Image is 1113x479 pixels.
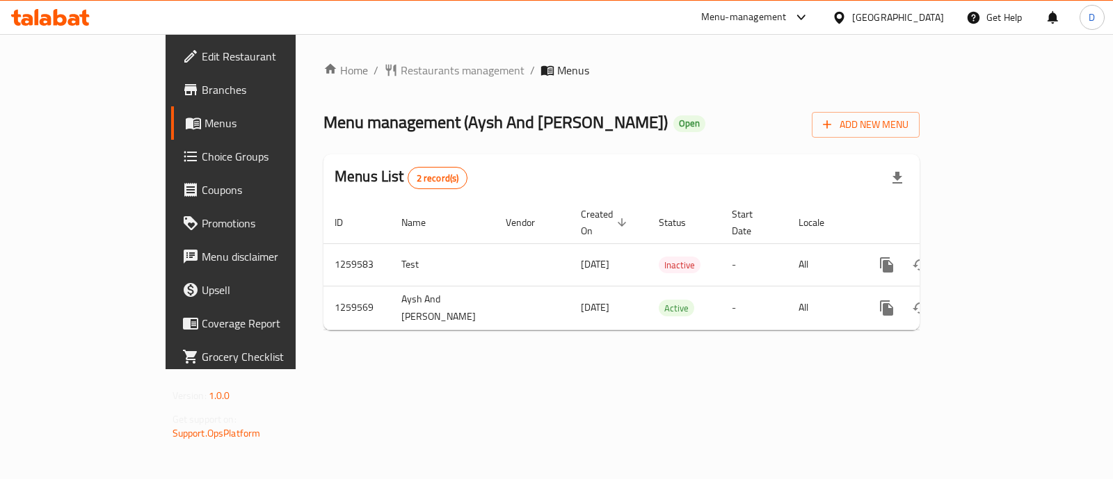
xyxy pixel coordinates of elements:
[173,410,237,428] span: Get support on:
[171,307,351,340] a: Coverage Report
[557,62,589,79] span: Menus
[732,206,771,239] span: Start Date
[173,424,261,442] a: Support.OpsPlatform
[390,243,495,286] td: Test
[799,214,842,231] span: Locale
[859,202,1015,244] th: Actions
[202,315,340,332] span: Coverage Report
[171,73,351,106] a: Branches
[673,115,705,132] div: Open
[530,62,535,79] li: /
[202,148,340,165] span: Choice Groups
[335,166,467,189] h2: Menus List
[202,282,340,298] span: Upsell
[171,140,351,173] a: Choice Groups
[401,214,444,231] span: Name
[1089,10,1095,25] span: D
[408,172,467,185] span: 2 record(s)
[323,106,668,138] span: Menu management ( Aysh And [PERSON_NAME] )
[581,298,609,316] span: [DATE]
[659,214,704,231] span: Status
[171,173,351,206] a: Coupons
[506,214,553,231] span: Vendor
[870,291,904,325] button: more
[852,10,944,25] div: [GEOGRAPHIC_DATA]
[205,115,340,131] span: Menus
[581,255,609,273] span: [DATE]
[812,112,920,138] button: Add New Menu
[171,40,351,73] a: Edit Restaurant
[384,62,525,79] a: Restaurants management
[659,300,694,316] span: Active
[659,257,700,273] span: Inactive
[171,240,351,273] a: Menu disclaimer
[787,286,859,330] td: All
[209,387,230,405] span: 1.0.0
[374,62,378,79] li: /
[335,214,361,231] span: ID
[581,206,631,239] span: Created On
[171,206,351,240] a: Promotions
[823,116,908,133] span: Add New Menu
[390,286,495,330] td: Aysh And [PERSON_NAME]
[173,387,207,405] span: Version:
[721,243,787,286] td: -
[870,248,904,282] button: more
[721,286,787,330] td: -
[202,181,340,198] span: Coupons
[202,215,340,232] span: Promotions
[904,248,937,282] button: Change Status
[701,9,787,26] div: Menu-management
[202,81,340,98] span: Branches
[171,106,351,140] a: Menus
[202,348,340,365] span: Grocery Checklist
[323,286,390,330] td: 1259569
[401,62,525,79] span: Restaurants management
[323,243,390,286] td: 1259583
[323,202,1015,330] table: enhanced table
[408,167,468,189] div: Total records count
[323,62,920,79] nav: breadcrumb
[171,273,351,307] a: Upsell
[881,161,914,195] div: Export file
[202,48,340,65] span: Edit Restaurant
[202,248,340,265] span: Menu disclaimer
[673,117,705,129] span: Open
[171,340,351,373] a: Grocery Checklist
[787,243,859,286] td: All
[904,291,937,325] button: Change Status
